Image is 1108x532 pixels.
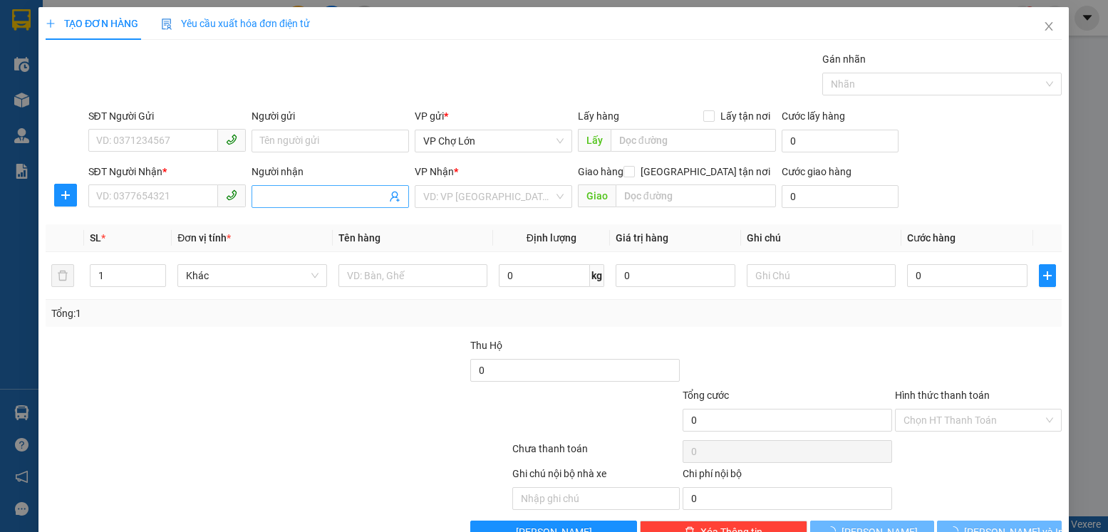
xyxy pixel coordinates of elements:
[51,306,428,321] div: Tổng: 1
[611,129,776,152] input: Dọc đường
[88,108,246,124] div: SĐT Người Gửi
[616,264,735,287] input: 0
[226,134,237,145] span: phone
[578,110,619,122] span: Lấy hàng
[1039,264,1056,287] button: plus
[512,441,681,466] div: Chưa thanh toán
[782,166,852,177] label: Cước giao hàng
[527,232,576,244] span: Định lượng
[578,184,616,207] span: Giao
[46,19,56,28] span: plus
[252,164,409,179] div: Người nhận
[683,390,729,401] span: Tổng cước
[90,232,102,244] span: SL
[162,18,311,29] span: Yêu cầu xuất hóa đơn điện tử
[616,232,668,244] span: Giá trị hàng
[338,264,487,287] input: VD: Bàn, Ghế
[782,130,899,152] input: Cước lấy hàng
[742,224,902,252] th: Ghi chú
[1030,7,1070,47] button: Close
[415,108,572,124] div: VP gửi
[54,184,77,207] button: plus
[187,265,319,286] span: Khác
[51,264,74,287] button: delete
[423,130,564,152] span: VP Chợ Lớn
[895,390,990,401] label: Hình thức thanh toán
[1040,270,1055,281] span: plus
[908,232,956,244] span: Cước hàng
[55,189,76,201] span: plus
[389,191,400,202] span: user-add
[578,129,611,152] span: Lấy
[513,466,680,487] div: Ghi chú nội bộ nhà xe
[590,264,604,287] span: kg
[782,185,899,208] input: Cước giao hàng
[46,18,138,29] span: TẠO ĐƠN HÀNG
[715,108,777,124] span: Lấy tận nơi
[782,110,846,122] label: Cước lấy hàng
[252,108,409,124] div: Người gửi
[178,232,232,244] span: Đơn vị tính
[415,166,454,177] span: VP Nhận
[338,232,380,244] span: Tên hàng
[88,164,246,179] div: SĐT Người Nhận
[747,264,896,287] input: Ghi Chú
[513,487,680,510] input: Nhập ghi chú
[616,184,776,207] input: Dọc đường
[823,53,866,65] label: Gán nhãn
[226,189,237,201] span: phone
[162,19,173,30] img: icon
[578,166,623,177] span: Giao hàng
[470,340,502,351] span: Thu Hộ
[1044,21,1055,32] span: close
[636,164,777,179] span: [GEOGRAPHIC_DATA] tận nơi
[683,466,892,487] div: Chi phí nội bộ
